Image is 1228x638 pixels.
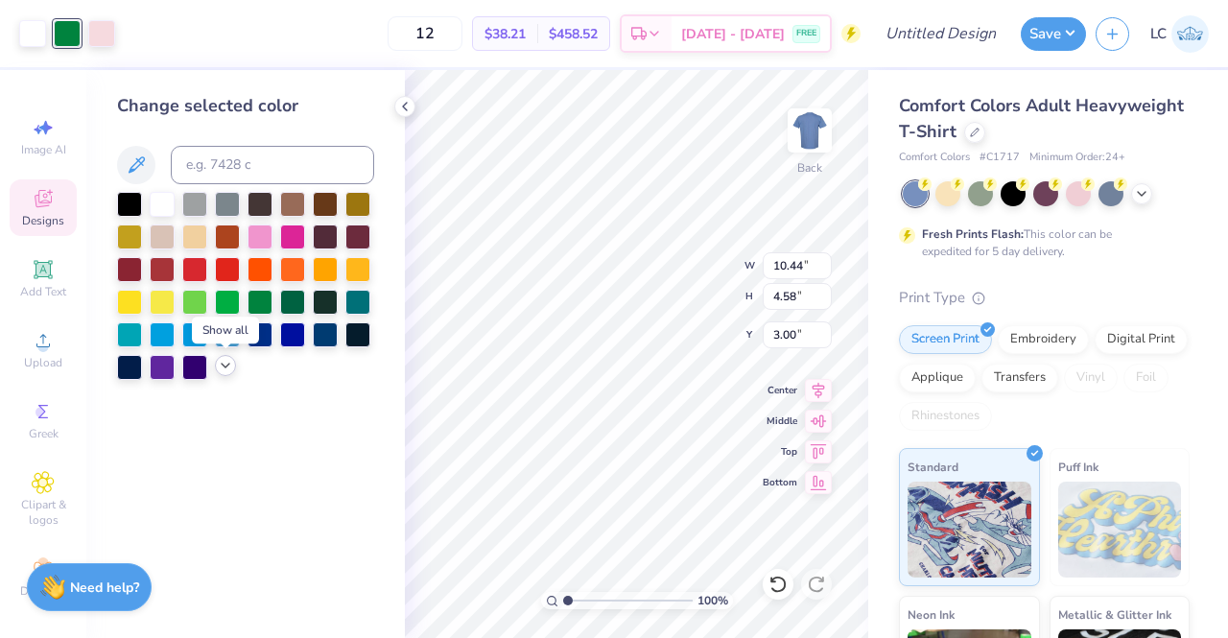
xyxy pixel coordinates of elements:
[29,426,59,441] span: Greek
[763,445,797,459] span: Top
[22,213,64,228] span: Designs
[24,355,62,370] span: Upload
[549,24,598,44] span: $458.52
[681,24,785,44] span: [DATE] - [DATE]
[998,325,1089,354] div: Embroidery
[899,150,970,166] span: Comfort Colors
[1058,604,1171,625] span: Metallic & Glitter Ink
[899,402,992,431] div: Rhinestones
[1123,364,1169,392] div: Foil
[899,325,992,354] div: Screen Print
[763,414,797,428] span: Middle
[1029,150,1125,166] span: Minimum Order: 24 +
[797,159,822,177] div: Back
[1058,457,1098,477] span: Puff Ink
[21,142,66,157] span: Image AI
[791,111,829,150] img: Back
[908,482,1031,578] img: Standard
[20,583,66,599] span: Decorate
[922,226,1024,242] strong: Fresh Prints Flash:
[870,14,1011,53] input: Untitled Design
[922,225,1158,260] div: This color can be expedited for 5 day delivery.
[980,150,1020,166] span: # C1717
[1150,15,1209,53] a: LC
[899,364,976,392] div: Applique
[1095,325,1188,354] div: Digital Print
[899,94,1184,143] span: Comfort Colors Adult Heavyweight T-Shirt
[484,24,526,44] span: $38.21
[899,287,1190,309] div: Print Type
[796,27,816,40] span: FREE
[908,457,958,477] span: Standard
[117,93,374,119] div: Change selected color
[697,592,728,609] span: 100 %
[763,476,797,489] span: Bottom
[388,16,462,51] input: – –
[981,364,1058,392] div: Transfers
[192,317,259,343] div: Show all
[1171,15,1209,53] img: Lacy Cook
[20,284,66,299] span: Add Text
[10,497,77,528] span: Clipart & logos
[1058,482,1182,578] img: Puff Ink
[908,604,955,625] span: Neon Ink
[763,384,797,397] span: Center
[171,146,374,184] input: e.g. 7428 c
[1150,23,1167,45] span: LC
[1021,17,1086,51] button: Save
[70,579,139,597] strong: Need help?
[1064,364,1118,392] div: Vinyl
